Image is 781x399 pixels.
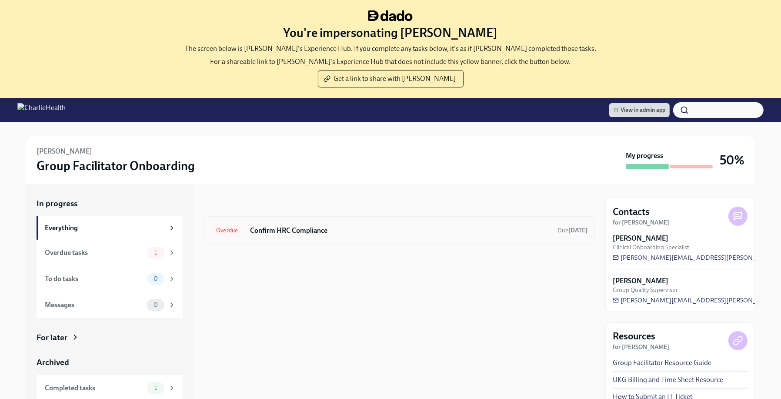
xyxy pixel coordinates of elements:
div: Completed tasks [45,383,144,393]
h3: 50% [720,152,744,168]
span: Due [557,227,587,234]
h4: Resources [613,330,655,343]
span: Clinical Onboarding Specialist [613,243,689,251]
div: To do tasks [45,274,144,284]
img: CharlieHealth [17,103,66,117]
h3: You're impersonating [PERSON_NAME] [284,25,498,40]
span: 0 [148,275,163,282]
p: The screen below is [PERSON_NAME]'s Experience Hub. If you complete any tasks below, it's as if [... [185,44,596,54]
a: For later [37,332,183,343]
span: Overdue [211,227,243,234]
a: Overdue tasks1 [37,240,183,266]
a: UKG Billing and Time Sheet Resource [613,375,723,385]
div: For later [37,332,67,343]
a: In progress [37,198,183,209]
div: Messages [45,300,144,310]
span: September 29th, 2025 10:00 [557,226,587,235]
h3: Group Facilitator Onboarding [37,158,195,174]
span: 1 [149,385,162,391]
span: 0 [148,302,163,308]
strong: [PERSON_NAME] [613,276,668,286]
a: OverdueConfirm HRC ComplianceDue[DATE] [211,224,587,238]
div: Everything [45,223,164,233]
a: Archived [37,357,183,368]
p: For a shareable link to [PERSON_NAME]'s Experience Hub that does not include this yellow banner, ... [210,57,571,67]
span: Get a link to share with [PERSON_NAME] [325,74,456,83]
a: View in admin app [609,103,670,117]
a: Group Facilitator Resource Guide [613,358,711,368]
h6: [PERSON_NAME] [37,147,92,156]
strong: for [PERSON_NAME] [613,343,669,351]
div: Overdue tasks [45,248,144,258]
h6: Confirm HRC Compliance [250,226,551,235]
span: 1 [149,249,162,256]
div: In progress [204,198,244,209]
strong: [DATE] [568,227,587,234]
strong: [PERSON_NAME] [613,234,668,243]
a: Messages0 [37,292,183,318]
strong: My progress [626,151,663,161]
a: Everything [37,216,183,240]
span: View in admin app [614,106,665,114]
span: Group Quality Supervisor [613,286,678,294]
h4: Contacts [613,205,650,218]
a: To do tasks0 [37,266,183,292]
strong: for [PERSON_NAME] [613,219,669,226]
button: Get a link to share with [PERSON_NAME] [318,70,464,87]
img: dado [368,10,413,21]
